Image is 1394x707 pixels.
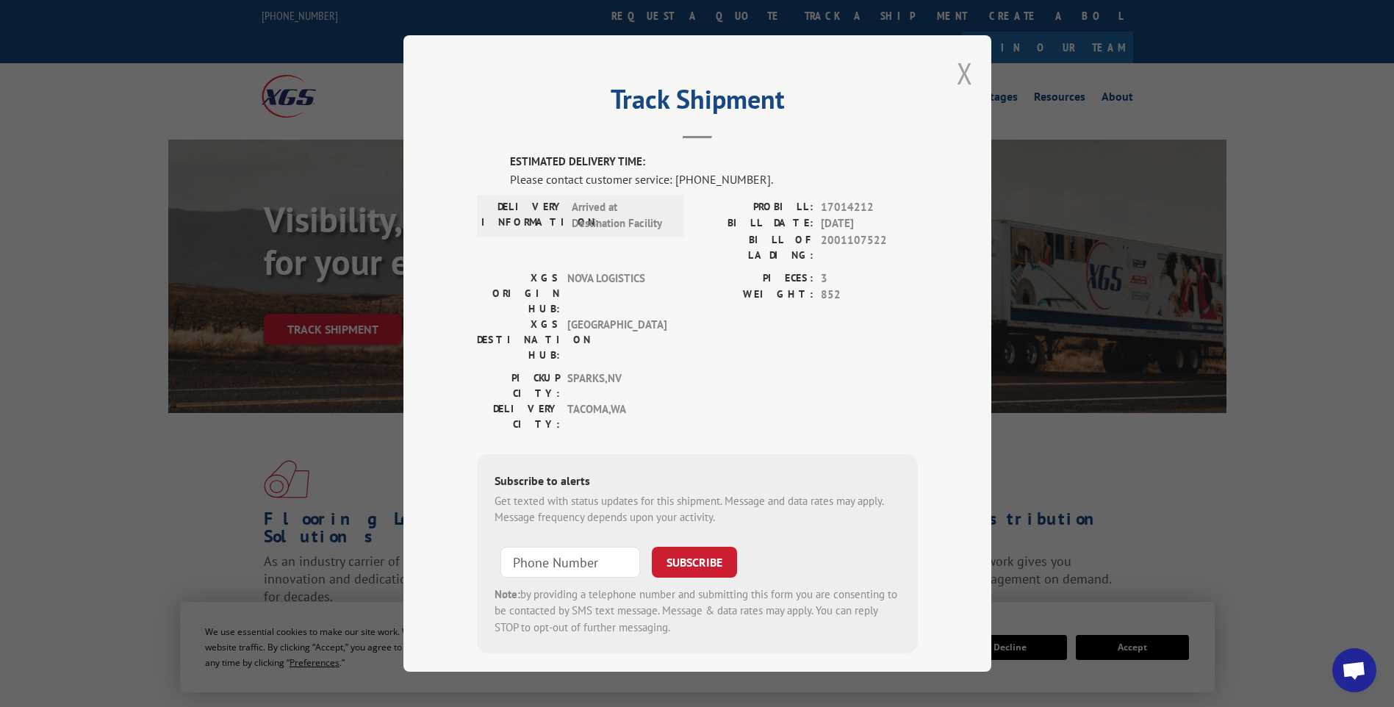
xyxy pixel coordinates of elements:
[477,401,560,432] label: DELIVERY CITY:
[495,587,520,601] strong: Note:
[697,270,813,287] label: PIECES:
[477,89,918,117] h2: Track Shipment
[821,232,918,263] span: 2001107522
[510,154,918,171] label: ESTIMATED DELIVERY TIME:
[510,171,918,188] div: Please contact customer service: [PHONE_NUMBER].
[1332,648,1376,692] div: Open chat
[652,547,737,578] button: SUBSCRIBE
[500,547,640,578] input: Phone Number
[697,287,813,304] label: WEIGHT:
[495,493,900,526] div: Get texted with status updates for this shipment. Message and data rates may apply. Message frequ...
[481,199,564,232] label: DELIVERY INFORMATION:
[957,54,973,93] button: Close modal
[821,199,918,216] span: 17014212
[821,270,918,287] span: 3
[697,215,813,232] label: BILL DATE:
[477,317,560,363] label: XGS DESTINATION HUB:
[697,199,813,216] label: PROBILL:
[567,270,667,317] span: NOVA LOGISTICS
[697,232,813,263] label: BILL OF LADING:
[495,586,900,636] div: by providing a telephone number and submitting this form you are consenting to be contacted by SM...
[821,287,918,304] span: 852
[572,199,671,232] span: Arrived at Destination Facility
[477,270,560,317] label: XGS ORIGIN HUB:
[477,370,560,401] label: PICKUP CITY:
[821,215,918,232] span: [DATE]
[567,317,667,363] span: [GEOGRAPHIC_DATA]
[495,472,900,493] div: Subscribe to alerts
[567,401,667,432] span: TACOMA , WA
[567,370,667,401] span: SPARKS , NV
